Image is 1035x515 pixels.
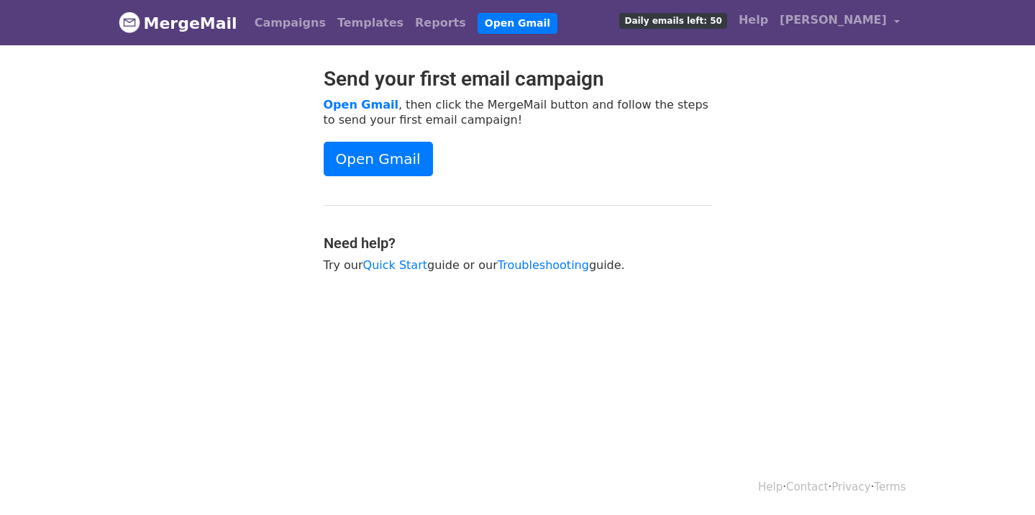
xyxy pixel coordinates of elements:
img: MergeMail logo [119,12,140,33]
a: Terms [874,480,906,493]
a: Quick Start [363,258,427,272]
a: Privacy [831,480,870,493]
span: [PERSON_NAME] [780,12,887,29]
a: Campaigns [249,9,332,37]
a: MergeMail [119,8,237,38]
a: Daily emails left: 50 [614,6,732,35]
a: Troubleshooting [498,258,589,272]
h4: Need help? [324,234,712,252]
p: , then click the MergeMail button and follow the steps to send your first email campaign! [324,97,712,127]
a: Templates [332,9,409,37]
a: Reports [409,9,472,37]
a: Help [758,480,783,493]
a: Open Gmail [324,98,398,111]
a: [PERSON_NAME] [774,6,905,40]
a: Help [733,6,774,35]
span: Daily emails left: 50 [619,13,726,29]
p: Try our guide or our guide. [324,257,712,273]
a: Contact [786,480,828,493]
a: Open Gmail [324,142,433,176]
a: Open Gmail [478,13,557,34]
h2: Send your first email campaign [324,67,712,91]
